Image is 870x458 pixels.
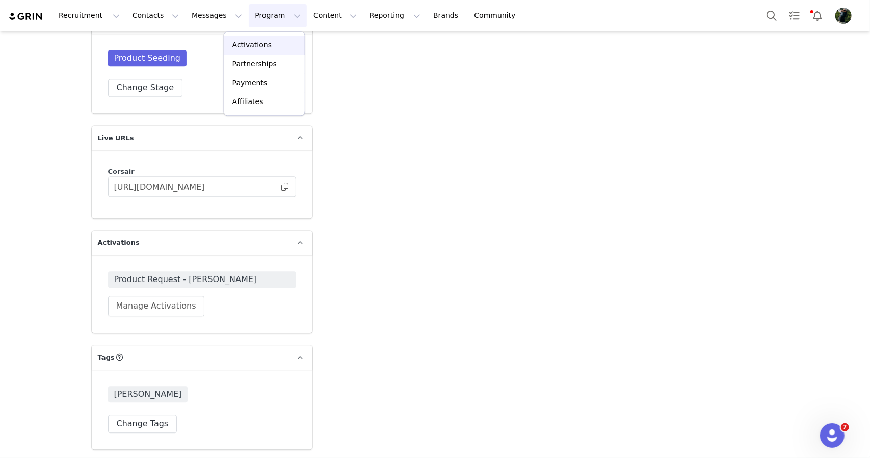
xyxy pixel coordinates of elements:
[427,4,467,27] a: Brands
[806,4,829,27] button: Notifications
[98,352,115,363] span: Tags
[232,59,277,69] p: Partnerships
[783,4,806,27] a: Tasks
[108,50,187,66] span: Product Seeding
[760,4,783,27] button: Search
[126,4,185,27] button: Contacts
[98,238,140,248] span: Activations
[108,79,183,97] button: Change Stage
[114,273,290,286] span: Product Request - [PERSON_NAME]
[52,4,126,27] button: Recruitment
[8,12,44,21] img: grin logo
[108,415,177,433] button: Change Tags
[249,4,307,27] button: Program
[829,8,862,24] button: Profile
[232,96,263,107] p: Affiliates
[363,4,427,27] button: Reporting
[98,133,134,143] span: Live URLs
[468,4,526,27] a: Community
[186,4,248,27] button: Messages
[835,8,852,24] img: 4a4670ff-9bcf-4b5c-9bad-ce9df6e53a7a.jpg
[108,296,204,316] button: Manage Activations
[108,386,188,402] span: [PERSON_NAME]
[8,8,418,19] body: Rich Text Area. Press ALT-0 for help.
[820,423,845,448] iframe: Intercom live chat
[232,78,268,88] p: Payments
[841,423,849,431] span: 7
[307,4,363,27] button: Content
[232,40,272,50] p: Activations
[108,168,135,175] span: Corsair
